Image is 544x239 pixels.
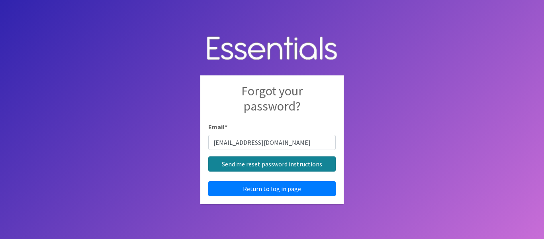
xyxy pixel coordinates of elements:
a: Return to log in page [208,181,336,196]
img: Human Essentials [200,28,344,69]
label: Email [208,122,227,132]
input: Send me reset password instructions [208,156,336,172]
h2: Forgot your password? [208,83,336,122]
abbr: required [225,123,227,131]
